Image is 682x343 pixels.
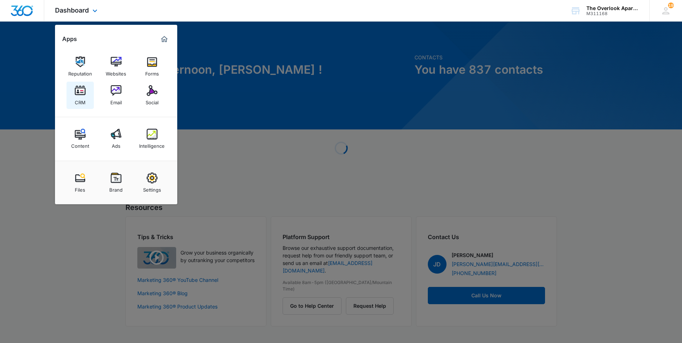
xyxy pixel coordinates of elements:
[67,169,94,196] a: Files
[586,11,639,16] div: account id
[109,183,123,193] div: Brand
[138,125,166,152] a: Intelligence
[143,183,161,193] div: Settings
[62,36,77,42] h2: Apps
[102,82,130,109] a: Email
[75,183,85,193] div: Files
[67,82,94,109] a: CRM
[106,67,126,77] div: Websites
[146,96,159,105] div: Social
[139,140,165,149] div: Intelligence
[138,169,166,196] a: Settings
[668,3,674,8] div: notifications count
[55,6,89,14] span: Dashboard
[68,67,92,77] div: Reputation
[75,96,86,105] div: CRM
[138,82,166,109] a: Social
[102,169,130,196] a: Brand
[102,125,130,152] a: Ads
[112,140,120,149] div: Ads
[668,3,674,8] span: 19
[67,125,94,152] a: Content
[138,53,166,80] a: Forms
[159,33,170,45] a: Marketing 360® Dashboard
[110,96,122,105] div: Email
[67,53,94,80] a: Reputation
[586,5,639,11] div: account name
[102,53,130,80] a: Websites
[71,140,89,149] div: Content
[145,67,159,77] div: Forms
